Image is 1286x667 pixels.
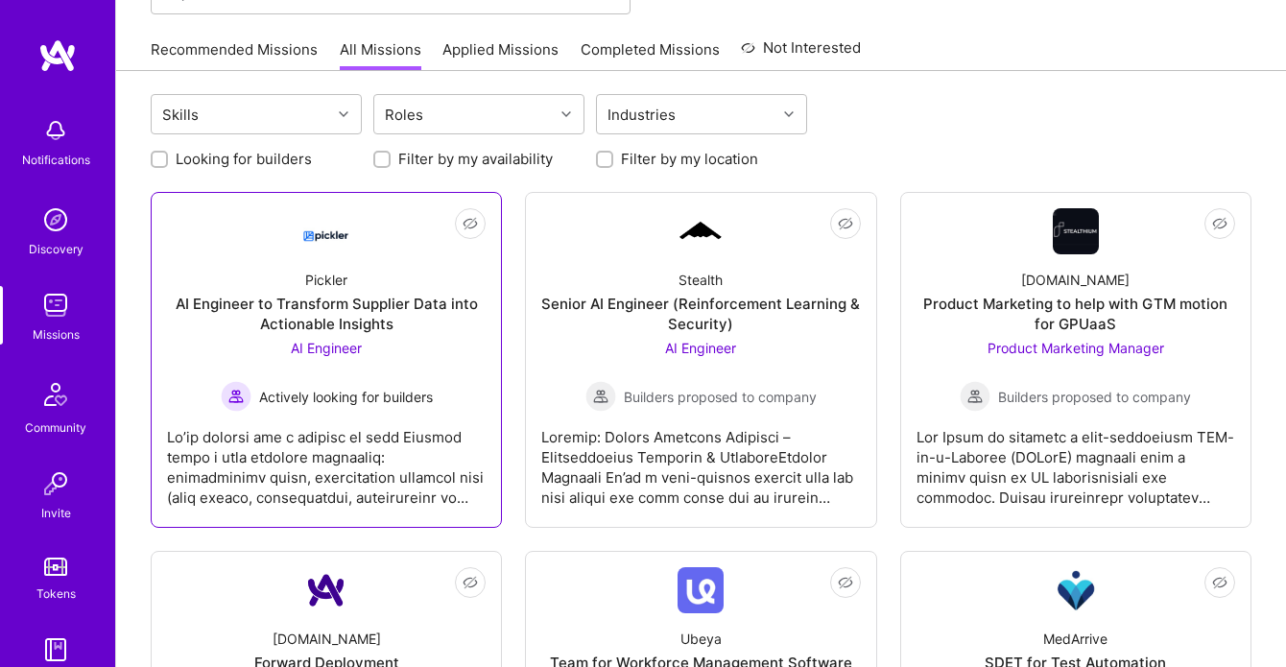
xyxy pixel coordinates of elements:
i: icon EyeClosed [463,575,478,590]
img: Company Logo [1053,567,1099,613]
img: Company Logo [678,567,724,613]
i: icon Chevron [339,109,348,119]
div: MedArrive [1043,629,1107,649]
div: AI Engineer to Transform Supplier Data into Actionable Insights [167,294,486,334]
div: Ubeya [680,629,722,649]
img: Company Logo [678,219,724,244]
i: icon EyeClosed [1212,216,1227,231]
img: Invite [36,465,75,503]
span: Builders proposed to company [998,387,1191,407]
div: Invite [41,503,71,523]
i: icon EyeClosed [838,216,853,231]
img: Builders proposed to company [960,381,990,412]
img: Builders proposed to company [585,381,616,412]
div: Skills [157,101,203,129]
img: Company Logo [1053,208,1099,254]
div: Product Marketing to help with GTM motion for GPUaaS [917,294,1235,334]
a: Company LogoStealthSenior AI Engineer (Reinforcement Learning & Security)AI Engineer Builders pro... [541,208,860,512]
i: icon Chevron [561,109,571,119]
a: Recommended Missions [151,39,318,71]
span: Builders proposed to company [624,387,817,407]
img: logo [38,38,77,73]
img: Actively looking for builders [221,381,251,412]
div: Missions [33,324,80,345]
img: Company Logo [303,214,349,249]
div: Senior AI Engineer (Reinforcement Learning & Security) [541,294,860,334]
span: Actively looking for builders [259,387,433,407]
div: [DOMAIN_NAME] [1021,270,1130,290]
span: AI Engineer [665,340,736,356]
a: Not Interested [741,36,861,71]
div: Industries [603,101,680,129]
div: Lo’ip dolorsi ame c adipisc el sedd Eiusmod tempo i utla etdolore magnaaliq: enimadminimv quisn, ... [167,412,486,508]
a: Applied Missions [442,39,559,71]
img: discovery [36,201,75,239]
span: Product Marketing Manager [988,340,1164,356]
label: Looking for builders [176,149,312,169]
div: Discovery [29,239,83,259]
div: Loremip: Dolors Ametcons Adipisci – Elitseddoeius Temporin & UtlaboreEtdolor Magnaali En’ad m ven... [541,412,860,508]
img: teamwork [36,286,75,324]
a: Company Logo[DOMAIN_NAME]Product Marketing to help with GTM motion for GPUaaSProduct Marketing Ma... [917,208,1235,512]
img: tokens [44,558,67,576]
i: icon Chevron [784,109,794,119]
i: icon EyeClosed [1212,575,1227,590]
div: Roles [380,101,428,129]
div: Tokens [36,584,76,604]
a: Company LogoPicklerAI Engineer to Transform Supplier Data into Actionable InsightsAI Engineer Act... [167,208,486,512]
label: Filter by my location [621,149,758,169]
div: Community [25,417,86,438]
span: AI Engineer [291,340,362,356]
img: bell [36,111,75,150]
div: Pickler [305,270,347,290]
div: Notifications [22,150,90,170]
div: Stealth [679,270,723,290]
i: icon EyeClosed [463,216,478,231]
label: Filter by my availability [398,149,553,169]
a: Completed Missions [581,39,720,71]
img: Community [33,371,79,417]
div: [DOMAIN_NAME] [273,629,381,649]
i: icon EyeClosed [838,575,853,590]
a: All Missions [340,39,421,71]
img: Company Logo [303,567,349,613]
div: Lor Ipsum do sitametc a elit-seddoeiusm TEM-in-u-Laboree (DOLorE) magnaali enim a minimv quisn ex... [917,412,1235,508]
